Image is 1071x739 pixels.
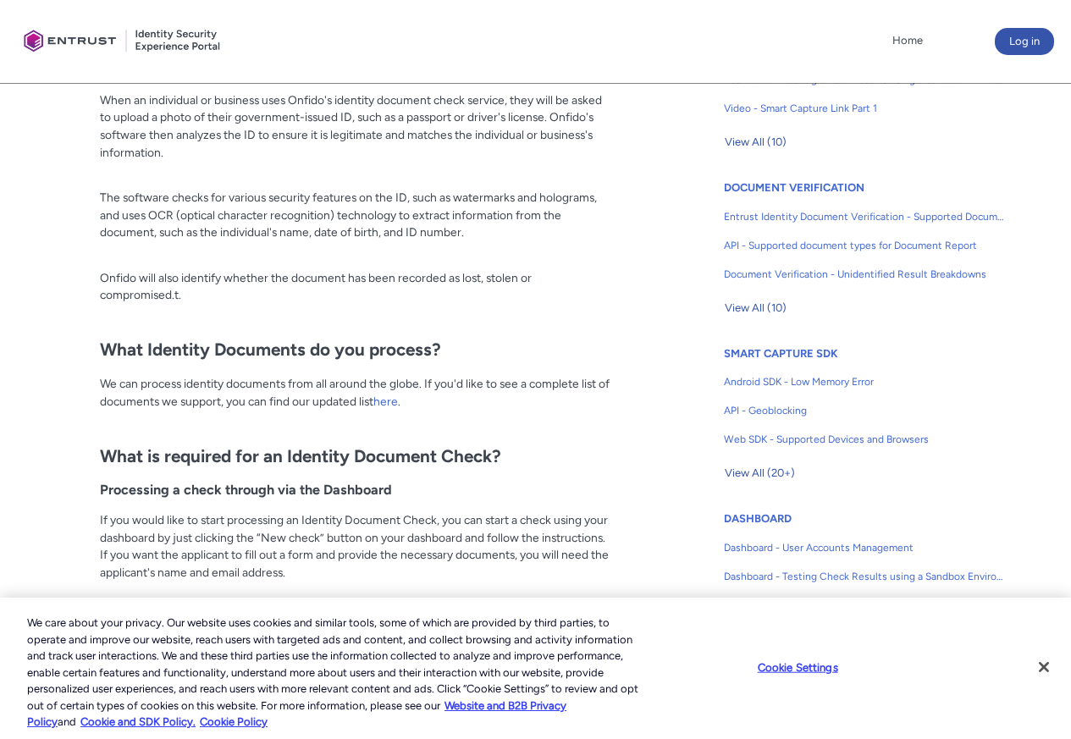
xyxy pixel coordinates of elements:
[27,615,643,731] div: We care about your privacy. Our website uses cookies and similar tools, some of which are provide...
[724,396,1005,425] a: API - Geoblocking
[724,238,1005,253] span: API - Supported document types for Document Report
[724,202,1005,231] a: Entrust Identity Document Verification - Supported Document type and size
[724,267,1005,282] span: Document Verification - Unidentified Result Breakdowns
[724,569,1005,584] span: Dashboard - Testing Check Results using a Sandbox Environment
[724,562,1005,591] a: Dashboard - Testing Check Results using a Sandbox Environment
[995,28,1054,55] button: Log in
[724,403,1005,418] span: API - Geoblocking
[100,482,614,498] h3: Processing a check through via the Dashboard
[724,231,1005,260] a: API - Supported document types for Document Report
[1025,648,1063,686] button: Close
[724,209,1005,224] span: Entrust Identity Document Verification - Supported Document type and size
[888,28,927,53] a: Home
[100,595,614,628] h3: Processing a check through via API
[200,715,268,728] a: Cookie Policy
[373,394,398,408] a: here
[724,295,787,322] button: View All (10)
[724,260,1005,289] a: Document Verification - Unidentified Result Breakdowns
[724,425,1005,454] a: Web SDK - Supported Devices and Browsers
[724,94,1005,123] a: Video - Smart Capture Link Part 1
[725,130,787,155] span: View All (10)
[724,540,1005,555] span: Dashboard - User Accounts Management
[724,129,787,156] button: View All (10)
[724,347,838,360] a: SMART CAPTURE SDK
[100,74,614,161] p: When an individual or business uses Onfido's identity document check service, they will be asked ...
[724,432,1005,447] span: Web SDK - Supported Devices and Browsers
[724,460,796,487] button: View All (20+)
[724,374,1005,389] span: Android SDK - Low Memory Error
[724,101,1005,116] span: Video - Smart Capture Link Part 1
[100,251,614,304] p: Onfido will also identify whether the document has been recorded as lost, stolen or compromised.t.
[100,425,614,467] h2: What is required for a Identity Document Check?
[724,533,1005,562] a: Dashboard - User Accounts Management
[100,318,614,361] h2: What Identity Documents do you process?
[724,512,792,525] a: DASHBOARD
[725,460,795,486] span: View All (20+)
[724,181,864,194] a: DOCUMENT VERIFICATION
[80,715,196,728] a: Cookie and SDK Policy.
[725,295,787,321] span: View All (10)
[100,171,614,241] p: The software checks for various security features on the ID, such as watermarks and holograms, an...
[724,591,1005,620] a: Dashboard - Multi Factor Authentication
[724,367,1005,396] a: Android SDK - Low Memory Error
[745,650,851,684] button: Cookie Settings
